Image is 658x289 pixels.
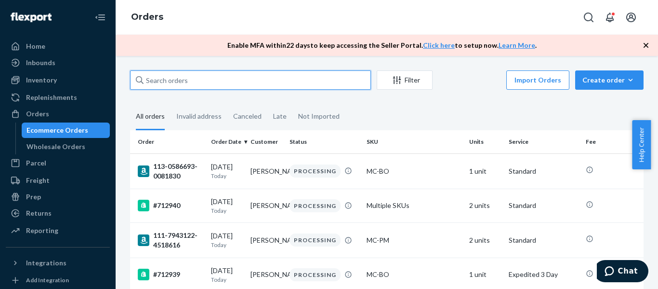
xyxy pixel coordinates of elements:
div: MC-PM [367,235,461,245]
td: 2 units [465,189,505,222]
a: Orders [6,106,110,122]
div: PROCESSING [290,199,341,212]
th: Status [286,130,363,153]
td: [PERSON_NAME] [247,189,286,222]
a: Add Integration [6,275,110,286]
ol: breadcrumbs [123,3,171,31]
div: PROCESSING [290,268,341,281]
iframe: Opens a widget where you can chat to one of our agents [597,260,648,284]
div: Add Integration [26,276,69,284]
input: Search orders [130,70,371,90]
a: Learn More [499,41,535,49]
td: [PERSON_NAME] [247,153,286,189]
a: Returns [6,206,110,221]
div: Integrations [26,258,66,268]
td: Multiple SKUs [363,189,465,222]
button: Close Navigation [91,8,110,27]
div: [DATE] [211,162,243,180]
p: Enable MFA within 22 days to keep accessing the Seller Portal. to setup now. . [227,41,537,50]
img: Flexport logo [11,13,52,22]
div: Filter [377,75,432,85]
button: Help Center [632,120,651,169]
div: [DATE] [211,266,243,284]
div: Replenishments [26,93,77,102]
a: Wholesale Orders [22,139,110,154]
div: [DATE] [211,197,243,215]
div: Ecommerce Orders [26,125,88,135]
a: Prep [6,189,110,205]
a: Click here [423,41,455,49]
div: Invalid address [176,104,222,129]
div: Inbounds [26,58,55,68]
td: 1 unit [465,153,505,189]
a: Replenishments [6,90,110,105]
p: Standard [509,201,578,210]
div: Reporting [26,226,58,235]
a: Ecommerce Orders [22,123,110,138]
div: 113-0586693-0081830 [138,162,203,181]
div: MC-BO [367,270,461,279]
div: #712940 [138,200,203,211]
div: Returns [26,208,52,218]
button: Create order [575,70,644,90]
a: Inventory [6,72,110,88]
td: 2 units [465,222,505,258]
div: Late [273,104,287,129]
a: Freight [6,173,110,188]
button: Filter [377,70,433,90]
a: Inbounds [6,55,110,70]
button: Integrations [6,255,110,271]
button: Open Search Box [579,8,598,27]
div: Canceled [233,104,262,129]
div: Create order [582,75,636,85]
th: Service [505,130,582,153]
div: Orders [26,109,49,119]
th: Order Date [207,130,247,153]
button: Open notifications [600,8,619,27]
div: 111-7943122-4518616 [138,231,203,250]
div: MC-BO [367,166,461,176]
button: Import Orders [506,70,569,90]
a: Parcel [6,155,110,171]
th: SKU [363,130,465,153]
div: [DATE] [211,231,243,249]
div: Home [26,41,45,51]
p: Today [211,172,243,180]
div: PROCESSING [290,165,341,178]
p: Today [211,241,243,249]
div: Prep [26,192,41,202]
div: Wholesale Orders [26,142,85,151]
p: Standard [509,166,578,176]
a: Home [6,39,110,54]
a: Reporting [6,223,110,238]
div: Customer [250,138,282,146]
p: Today [211,206,243,215]
td: [PERSON_NAME] [247,222,286,258]
div: Not Imported [298,104,340,129]
div: #712939 [138,269,203,280]
div: All orders [136,104,165,130]
div: Parcel [26,158,46,168]
p: Today [211,275,243,284]
th: Fee [582,130,644,153]
p: Expedited 3 Day [509,270,578,279]
div: Freight [26,176,50,185]
div: Inventory [26,75,57,85]
th: Units [465,130,505,153]
div: PROCESSING [290,234,341,247]
button: Open account menu [621,8,641,27]
th: Order [130,130,207,153]
p: Standard [509,235,578,245]
a: Orders [131,12,163,22]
